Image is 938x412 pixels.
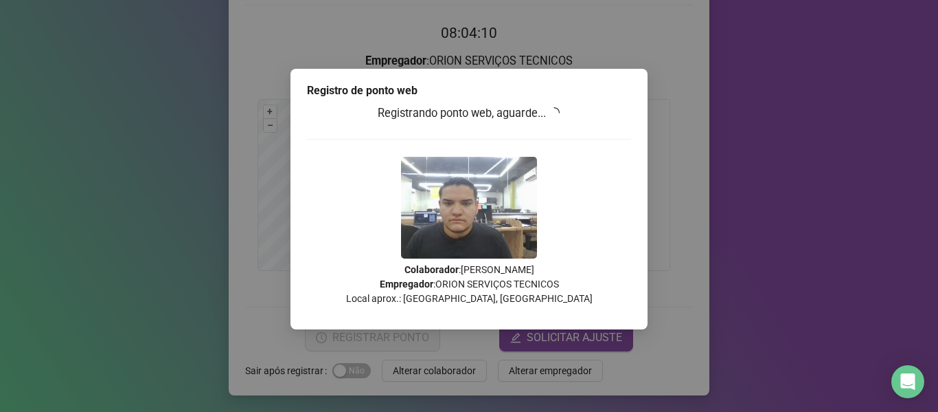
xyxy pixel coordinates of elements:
[404,264,459,275] strong: Colaborador
[891,365,924,398] div: Open Intercom Messenger
[307,83,631,99] div: Registro de ponto web
[307,105,631,122] h3: Registrando ponto web, aguarde...
[401,157,537,259] img: 9k=
[549,107,560,118] span: loading
[380,279,433,290] strong: Empregador
[307,263,631,306] p: : [PERSON_NAME] : ORION SERVIÇOS TECNICOS Local aprox.: [GEOGRAPHIC_DATA], [GEOGRAPHIC_DATA]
